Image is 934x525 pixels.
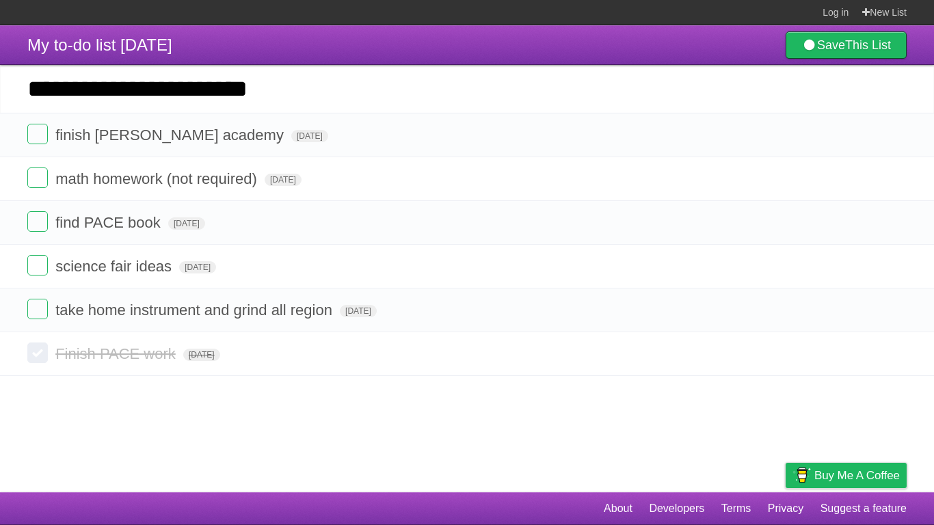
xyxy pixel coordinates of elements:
span: find PACE book [55,214,164,231]
label: Done [27,211,48,232]
span: [DATE] [179,261,216,273]
span: [DATE] [340,305,377,317]
label: Done [27,342,48,363]
span: My to-do list [DATE] [27,36,172,54]
a: SaveThis List [786,31,907,59]
span: Finish PACE work [55,345,179,362]
span: [DATE] [291,130,328,142]
span: [DATE] [265,174,302,186]
a: Developers [649,496,704,522]
a: Buy me a coffee [786,463,907,488]
span: finish [PERSON_NAME] academy [55,126,287,144]
a: About [604,496,632,522]
span: science fair ideas [55,258,175,275]
span: math homework (not required) [55,170,261,187]
label: Done [27,167,48,188]
label: Done [27,124,48,144]
label: Done [27,299,48,319]
span: Buy me a coffee [814,463,900,487]
span: [DATE] [183,349,220,361]
b: This List [845,38,891,52]
label: Done [27,255,48,275]
a: Terms [721,496,751,522]
span: [DATE] [168,217,205,230]
img: Buy me a coffee [792,463,811,487]
a: Privacy [768,496,803,522]
a: Suggest a feature [820,496,907,522]
span: take home instrument and grind all region [55,301,336,319]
